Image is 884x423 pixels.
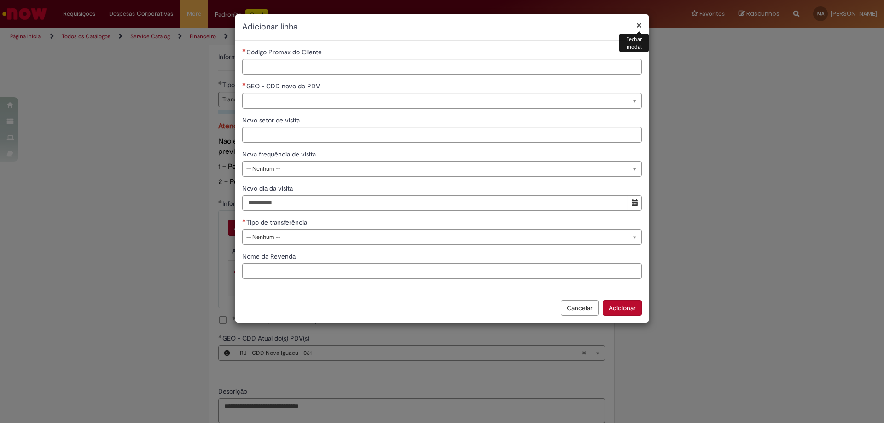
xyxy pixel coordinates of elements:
[242,48,246,52] span: Necessários
[242,127,642,143] input: Novo setor de visita
[246,230,623,244] span: -- Nenhum --
[246,82,322,90] span: Necessários - GEO - CDD novo do PDV
[242,93,642,109] a: Limpar campo GEO - CDD novo do PDV
[246,48,324,56] span: Código Promax do Cliente
[561,300,599,316] button: Cancelar
[242,116,302,124] span: Novo setor de visita
[242,252,297,261] span: Nome da Revenda
[246,162,623,176] span: -- Nenhum --
[242,150,318,158] span: Nova frequência de visita
[242,184,295,192] span: Novo dia da visita
[242,219,246,222] span: Necessários
[619,34,649,52] div: Fechar modal
[603,300,642,316] button: Adicionar
[242,59,642,75] input: Código Promax do Cliente
[242,195,628,211] input: Novo dia da visita
[628,195,642,211] button: Mostrar calendário para Novo dia da visita
[242,82,246,86] span: Necessários
[242,21,642,33] h2: Adicionar linha
[636,20,642,30] button: Fechar modal
[246,218,309,226] span: Tipo de transferência
[242,263,642,279] input: Nome da Revenda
